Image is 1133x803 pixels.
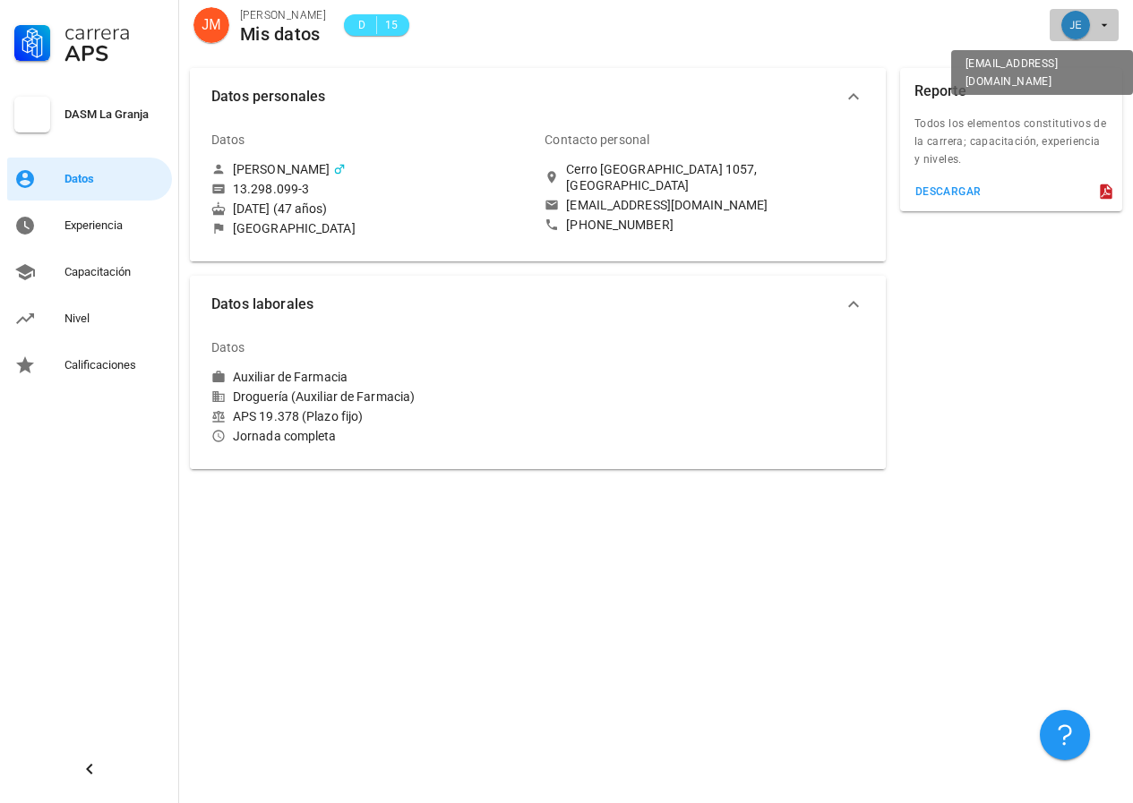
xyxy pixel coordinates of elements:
[64,358,165,372] div: Calificaciones
[1061,11,1090,39] div: avatar
[211,326,245,369] div: Datos
[211,84,843,109] span: Datos personales
[545,161,863,193] a: Cerro [GEOGRAPHIC_DATA] 1057, [GEOGRAPHIC_DATA]
[190,68,886,125] button: Datos personales
[355,16,369,34] span: D
[211,292,843,317] span: Datos laborales
[64,172,165,186] div: Datos
[64,312,165,326] div: Nivel
[240,6,326,24] div: [PERSON_NAME]
[64,43,165,64] div: APS
[211,408,530,424] div: APS 19.378 (Plazo fijo)
[64,218,165,233] div: Experiencia
[211,118,245,161] div: Datos
[545,197,863,213] a: [EMAIL_ADDRESS][DOMAIN_NAME]
[907,179,989,204] button: descargar
[64,107,165,122] div: DASM La Granja
[7,158,172,201] a: Datos
[566,217,673,233] div: [PHONE_NUMBER]
[202,7,220,43] span: JM
[233,181,309,197] div: 13.298.099-3
[211,201,530,217] div: [DATE] (47 años)
[64,21,165,43] div: Carrera
[7,344,172,387] a: Calificaciones
[545,217,863,233] a: [PHONE_NUMBER]
[211,389,530,405] div: Droguería (Auxiliar de Farmacia)
[233,220,356,236] div: [GEOGRAPHIC_DATA]
[64,265,165,279] div: Capacitación
[211,428,530,444] div: Jornada completa
[914,185,982,198] div: descargar
[914,68,966,115] div: Reporte
[566,197,768,213] div: [EMAIL_ADDRESS][DOMAIN_NAME]
[190,276,886,333] button: Datos laborales
[545,118,649,161] div: Contacto personal
[240,24,326,44] div: Mis datos
[566,161,863,193] div: Cerro [GEOGRAPHIC_DATA] 1057, [GEOGRAPHIC_DATA]
[7,297,172,340] a: Nivel
[900,115,1122,179] div: Todos los elementos constitutivos de la carrera; capacitación, experiencia y niveles.
[233,161,330,177] div: [PERSON_NAME]
[7,251,172,294] a: Capacitación
[384,16,399,34] span: 15
[7,204,172,247] a: Experiencia
[233,369,348,385] div: Auxiliar de Farmacia
[193,7,229,43] div: avatar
